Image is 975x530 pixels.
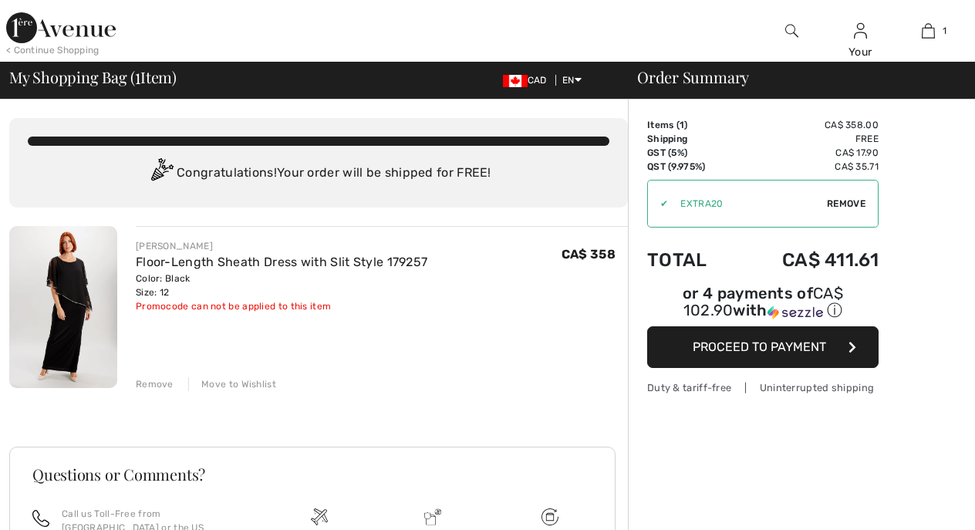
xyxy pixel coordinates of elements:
[647,286,879,326] div: or 4 payments ofCA$ 102.90withSezzle Click to learn more about Sezzle
[135,66,140,86] span: 1
[9,69,177,85] span: My Shopping Bag ( Item)
[32,467,592,482] h3: Questions or Comments?
[854,22,867,40] img: My Info
[736,234,879,286] td: CA$ 411.61
[736,132,879,146] td: Free
[503,75,553,86] span: CAD
[146,158,177,189] img: Congratulation2.svg
[680,120,684,130] span: 1
[854,23,867,38] a: Sign In
[648,197,668,211] div: ✔
[827,44,893,60] div: Your
[668,181,827,227] input: Promo code
[136,272,427,299] div: Color: Black Size: 12
[6,12,116,43] img: 1ère Avenue
[136,239,427,253] div: [PERSON_NAME]
[541,508,558,525] img: Free shipping on orders over $99
[562,247,616,262] span: CA$ 358
[647,132,736,146] td: Shipping
[647,380,879,395] div: Duty & tariff-free | Uninterrupted shipping
[136,377,174,391] div: Remove
[188,377,276,391] div: Move to Wishlist
[562,75,582,86] span: EN
[922,22,935,40] img: My Bag
[647,326,879,368] button: Proceed to Payment
[736,160,879,174] td: CA$ 35.71
[311,508,328,525] img: Free shipping on orders over $99
[136,299,427,313] div: Promocode can not be applied to this item
[619,69,966,85] div: Order Summary
[136,255,427,269] a: Floor-Length Sheath Dress with Slit Style 179257
[647,146,736,160] td: GST (5%)
[32,510,49,527] img: call
[896,22,962,40] a: 1
[785,22,798,40] img: search the website
[6,43,100,57] div: < Continue Shopping
[736,146,879,160] td: CA$ 17.90
[768,306,823,319] img: Sezzle
[693,339,826,354] span: Proceed to Payment
[647,286,879,321] div: or 4 payments of with
[827,197,865,211] span: Remove
[647,160,736,174] td: QST (9.975%)
[943,24,946,38] span: 1
[683,284,843,319] span: CA$ 102.90
[9,226,117,388] img: Floor-Length Sheath Dress with Slit Style 179257
[647,234,736,286] td: Total
[503,75,528,87] img: Canadian Dollar
[28,158,609,189] div: Congratulations! Your order will be shipped for FREE!
[424,508,441,525] img: Delivery is a breeze since we pay the duties!
[647,118,736,132] td: Items ( )
[736,118,879,132] td: CA$ 358.00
